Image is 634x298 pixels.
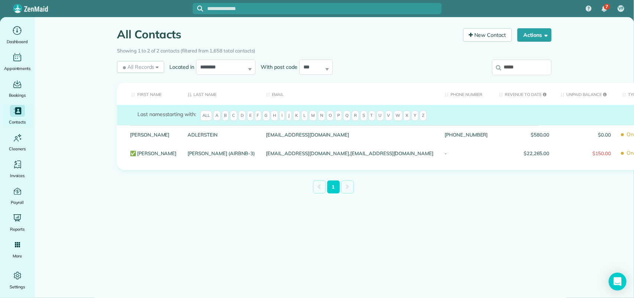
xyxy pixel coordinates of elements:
div: [EMAIL_ADDRESS][DOMAIN_NAME] [261,125,439,144]
span: L [301,110,308,121]
span: $22,265.00 [499,151,550,156]
div: [EMAIL_ADDRESS][DOMAIN_NAME],[EMAIL_ADDRESS][DOMAIN_NAME] [261,144,439,163]
span: T [368,110,375,121]
th: Phone number: activate to sort column ascending [439,83,493,105]
span: Dashboard [7,38,28,45]
span: I [279,110,285,121]
span: E [247,110,254,121]
button: Focus search [193,6,203,12]
span: $150.00 [561,151,611,156]
span: G [263,110,270,121]
a: Cleaners [3,132,32,153]
th: Unpaid Balance: activate to sort column ascending [555,83,617,105]
span: All Records [121,63,155,71]
span: D [238,110,246,121]
th: Last Name: activate to sort column descending [182,83,260,105]
span: K [293,110,300,121]
span: Cleaners [9,145,26,153]
span: Contacts [9,118,26,126]
a: [PERSON_NAME] [130,132,176,137]
a: Payroll [3,185,32,206]
span: V [385,110,393,121]
span: 7 [605,4,608,10]
span: H [271,110,278,121]
th: Email: activate to sort column ascending [261,83,439,105]
a: [PERSON_NAME] (AIRBNB-3) [188,151,255,156]
a: Invoices [3,158,32,179]
span: Y [412,110,419,121]
a: ADLERSTEIN [188,132,255,137]
span: $0.00 [561,132,611,137]
svg: Focus search [197,6,203,12]
div: Showing 1 to 2 of 2 contacts (filtered from 1,658 total contacts) [117,44,552,55]
span: C [230,110,237,121]
span: X [403,110,410,121]
th: First Name: activate to sort column ascending [117,83,182,105]
span: B [222,110,229,121]
span: Last names [137,111,165,118]
span: A [213,110,221,121]
span: Appointments [4,65,31,72]
div: Open Intercom Messenger [609,273,627,291]
span: Bookings [9,92,26,99]
label: With post code [256,63,299,71]
th: Revenue to Date: activate to sort column ascending [494,83,555,105]
span: VF [618,6,624,12]
span: U [377,110,384,121]
span: R [352,110,359,121]
span: M [309,110,317,121]
div: - [439,144,493,163]
a: Bookings [3,78,32,99]
a: New Contact [463,28,512,42]
span: N [318,110,325,121]
label: starting with: [137,110,196,118]
span: P [335,110,342,121]
span: Q [343,110,351,121]
button: Actions [517,28,552,42]
span: Reports [10,225,25,233]
a: Reports [3,212,32,233]
div: 7 unread notifications [596,1,612,17]
span: Payroll [11,199,24,206]
span: Settings [10,283,25,291]
span: All [200,110,212,121]
span: F [255,110,261,121]
a: 1 [327,180,340,193]
a: Settings [3,270,32,291]
a: ✅ [PERSON_NAME] [130,151,176,156]
span: Z [420,110,427,121]
a: Contacts [3,105,32,126]
span: S [360,110,367,121]
span: More [13,252,22,260]
label: Located in [164,63,196,71]
div: [PHONE_NUMBER] [439,125,493,144]
span: J [286,110,292,121]
a: Dashboard [3,25,32,45]
h1: All Contacts [117,28,458,41]
span: O [326,110,334,121]
span: W [394,110,403,121]
span: $580.00 [499,132,550,137]
a: Appointments [3,51,32,72]
span: Invoices [10,172,25,179]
